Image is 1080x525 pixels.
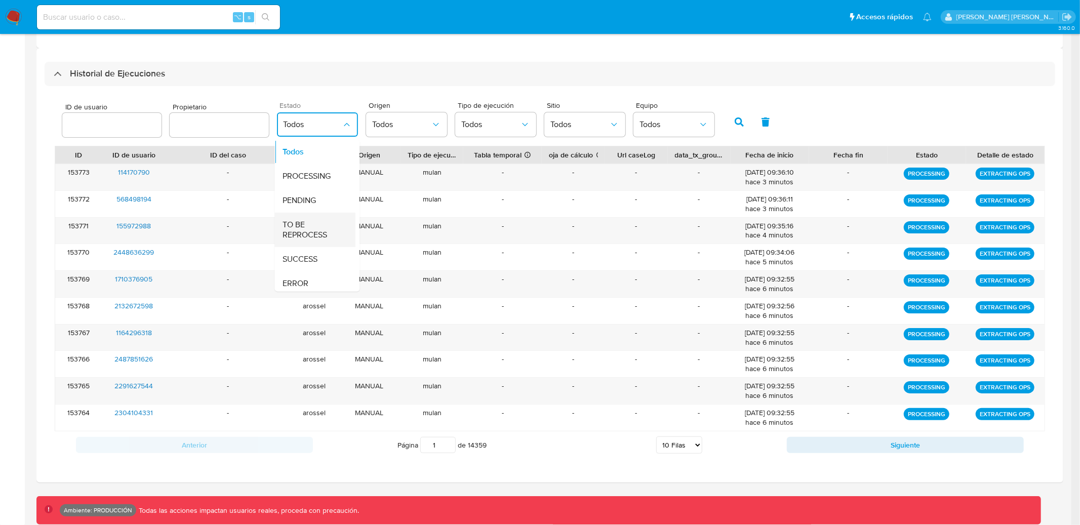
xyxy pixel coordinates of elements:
input: Buscar usuario o caso... [37,11,280,24]
span: 3.160.0 [1058,24,1075,32]
button: search-icon [255,10,276,24]
a: Notificaciones [923,13,932,21]
span: Accesos rápidos [856,12,913,22]
p: christian.palomeque@mercadolibre.com.co [956,12,1059,22]
span: s [248,12,251,22]
span: ⌥ [234,12,242,22]
p: Ambiente: PRODUCCIÓN [64,508,132,512]
a: Salir [1062,12,1072,22]
p: Todas las acciones impactan usuarios reales, proceda con precaución. [136,506,359,515]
